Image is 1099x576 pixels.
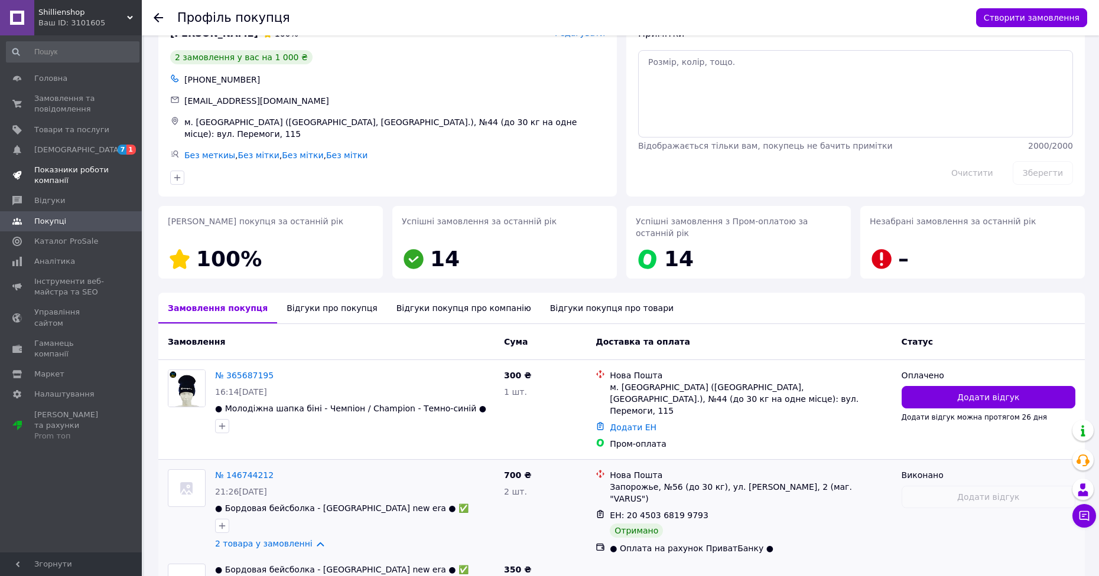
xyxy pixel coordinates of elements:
[215,470,274,480] a: № 146744212
[34,125,109,135] span: Товари та послуги
[158,293,277,323] div: Замовлення покупця
[1072,504,1096,528] button: Чат з покупцем
[118,145,127,155] span: 7
[182,147,607,163] div: , , ,
[34,389,95,400] span: Налаштування
[504,337,528,346] span: Cума
[184,96,329,106] span: [EMAIL_ADDRESS][DOMAIN_NAME]
[957,391,1019,403] span: Додати відгук
[34,307,109,328] span: Управління сайтом
[34,165,109,186] span: Показники роботи компанії
[34,93,109,114] span: Замовлення та повідомлення
[902,469,1075,481] div: Виконано
[34,216,66,227] span: Покупці
[610,469,892,481] div: Нова Пошта
[610,510,708,520] span: ЕН: 20 4503 6819 9793
[126,145,136,155] span: 1
[638,141,893,150] span: Відображається тільки вам, покупець не бачить примітки
[504,487,527,496] span: 2 шт.
[168,469,206,507] a: Фото товару
[34,276,109,297] span: Інструменти веб-майстра та SEO
[34,431,109,441] div: Prom топ
[610,369,892,381] div: Нова Пошта
[596,337,690,346] span: Доставка та оплата
[430,247,460,271] span: 14
[196,247,262,271] span: 100%
[34,145,122,155] span: [DEMOGRAPHIC_DATA]
[168,369,206,407] a: Фото товару
[238,150,279,160] a: Без мітки
[215,503,469,513] a: ● Бордовая бейсболка - [GEOGRAPHIC_DATA] new era ● ✅
[610,438,892,450] div: Пром-оплата
[610,481,892,505] div: Запорожье, №56 (до 30 кг), ул. [PERSON_NAME], 2 (маг. "VARUS")
[898,247,909,271] span: –
[902,413,1047,421] span: Додати відгук можна протягом 26 дня
[215,371,274,380] a: № 365687195
[34,410,109,442] span: [PERSON_NAME] та рахунки
[902,386,1075,408] button: Додати відгук
[215,404,486,413] a: ● Молодіжна шапка біні - Чемпіон / Champion - Темно-синій ●
[170,50,313,64] div: 2 замовлення у вас на 1 000 ₴
[610,523,663,538] div: Отримано
[184,150,235,160] a: Без меткиы
[402,217,557,226] span: Успішні замовлення за останній рік
[34,369,64,379] span: Маркет
[902,369,1075,381] div: Оплачено
[504,371,531,380] span: 300 ₴
[215,565,469,574] a: ● Бордовая бейсболка - [GEOGRAPHIC_DATA] new era ● ✅
[664,247,694,271] span: 14
[976,8,1087,27] button: Створити замовлення
[387,293,541,323] div: Відгуки покупця про компанію
[34,73,67,84] span: Головна
[541,293,683,323] div: Відгуки покупця про товари
[215,539,313,548] a: 2 товара у замовленні
[38,7,127,18] span: Shillienshop
[168,337,225,346] span: Замовлення
[504,565,531,574] span: 350 ₴
[504,387,527,397] span: 1 шт.
[870,217,1036,226] span: Незабрані замовлення за останній рік
[902,337,933,346] span: Статус
[154,12,163,24] div: Повернутися назад
[1028,141,1073,150] span: 2000 / 2000
[34,236,98,247] span: Каталог ProSale
[34,338,109,359] span: Гаманець компанії
[282,150,323,160] a: Без мітки
[182,114,607,142] div: м. [GEOGRAPHIC_DATA] ([GEOGRAPHIC_DATA], [GEOGRAPHIC_DATA].), №44 (до 30 кг на одне місце): вул. ...
[277,293,386,323] div: Відгуки про покупця
[177,11,290,25] h1: Профіль покупця
[168,217,343,226] span: [PERSON_NAME] покупця за останній рік
[182,71,607,88] div: [PHONE_NUMBER]
[6,41,139,63] input: Пошук
[34,256,75,267] span: Аналітика
[168,370,205,407] img: Фото товару
[38,18,142,28] div: Ваш ID: 3101605
[610,423,656,432] a: Додати ЕН
[34,195,65,206] span: Відгуки
[504,470,531,480] span: 700 ₴
[636,217,808,238] span: Успішні замовлення з Пром-оплатою за останній рік
[610,542,892,554] div: ● Оплата на рахунок ПриватБанку ●
[215,387,267,397] span: 16:14[DATE]
[610,381,892,417] div: м. [GEOGRAPHIC_DATA] ([GEOGRAPHIC_DATA], [GEOGRAPHIC_DATA].), №44 (до 30 кг на одне місце): вул. ...
[215,487,267,496] span: 21:26[DATE]
[326,150,368,160] a: Без мітки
